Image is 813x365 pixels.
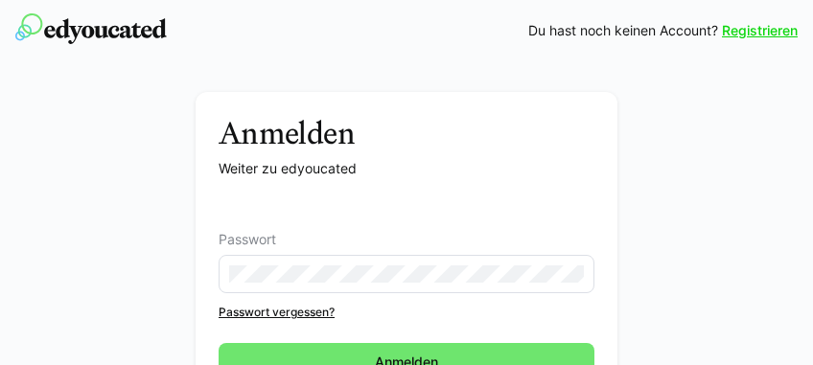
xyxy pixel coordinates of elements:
a: Passwort vergessen? [219,305,594,320]
span: Du hast noch keinen Account? [528,21,718,40]
img: edyoucated [15,13,167,44]
a: Registrieren [722,21,798,40]
h3: Anmelden [219,115,594,151]
span: Passwort [219,232,276,247]
p: Weiter zu edyoucated [219,159,594,178]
